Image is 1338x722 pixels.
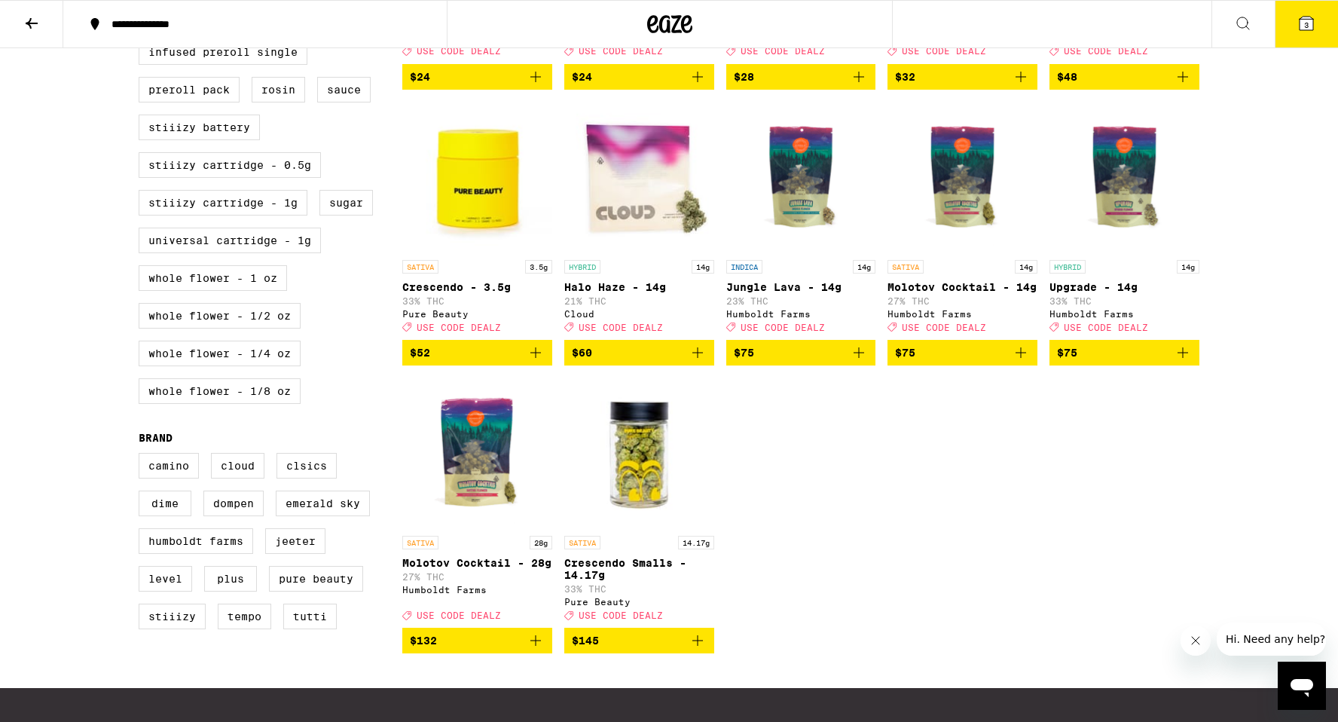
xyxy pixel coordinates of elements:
label: LEVEL [139,566,192,592]
label: Sugar [319,190,373,216]
span: USE CODE DEALZ [579,610,663,620]
span: $52 [410,347,430,359]
button: Add to bag [402,64,552,90]
p: Halo Haze - 14g [564,281,714,293]
a: Open page for Molotov Cocktail - 14g from Humboldt Farms [887,102,1037,340]
img: Humboldt Farms - Upgrade - 14g [1049,102,1199,252]
label: Whole Flower - 1 oz [139,265,287,291]
p: 14g [692,260,714,274]
label: CLSICS [276,453,337,479]
div: Pure Beauty [564,597,714,607]
div: Humboldt Farms [726,309,876,319]
div: Cloud [564,309,714,319]
span: USE CODE DEALZ [1064,47,1148,57]
a: Open page for Molotov Cocktail - 28g from Humboldt Farms [402,378,552,628]
p: SATIVA [564,536,600,549]
iframe: Close message [1181,626,1211,656]
label: Tutti [283,604,337,629]
label: Cloud [211,453,264,479]
button: Add to bag [402,628,552,653]
span: $32 [895,71,915,83]
span: $24 [572,71,592,83]
p: HYBRID [564,260,600,274]
p: 33% THC [1049,296,1199,306]
button: Add to bag [564,340,714,366]
iframe: Button to launch messaging window [1278,662,1326,710]
span: USE CODE DEALZ [417,47,501,57]
p: 33% THC [402,296,552,306]
label: STIIIZY [139,604,206,629]
label: Whole Flower - 1/8 oz [139,378,301,404]
span: $28 [734,71,754,83]
button: Add to bag [726,340,876,366]
label: Sauce [317,77,371,102]
button: Add to bag [564,628,714,653]
p: 14g [1177,260,1199,274]
label: Jeeter [265,528,325,554]
a: Open page for Halo Haze - 14g from Cloud [564,102,714,340]
p: 14g [853,260,875,274]
label: Humboldt Farms [139,528,253,554]
span: $75 [895,347,915,359]
label: PLUS [204,566,257,592]
span: 3 [1304,20,1309,29]
div: Pure Beauty [402,309,552,319]
img: Cloud - Halo Haze - 14g [564,102,714,252]
p: SATIVA [402,260,438,274]
span: $145 [572,635,599,647]
img: Pure Beauty - Crescendo - 3.5g [402,102,552,252]
span: USE CODE DEALZ [417,323,501,332]
button: Add to bag [402,340,552,366]
label: Whole Flower - 1/2 oz [139,303,301,329]
label: Rosin [252,77,305,102]
a: Open page for Crescendo - 3.5g from Pure Beauty [402,102,552,340]
span: USE CODE DEALZ [902,323,986,332]
p: SATIVA [402,536,438,549]
img: Humboldt Farms - Jungle Lava - 14g [726,102,876,252]
iframe: Message from company [1217,623,1326,656]
p: 27% THC [402,572,552,582]
p: 14g [1015,260,1037,274]
button: Add to bag [726,64,876,90]
div: Humboldt Farms [1049,309,1199,319]
button: 3 [1275,1,1338,47]
p: INDICA [726,260,762,274]
button: Add to bag [564,64,714,90]
div: Humboldt Farms [402,585,552,595]
p: Crescendo Smalls - 14.17g [564,557,714,581]
button: Add to bag [1049,64,1199,90]
span: $24 [410,71,430,83]
label: Infused Preroll Single [139,39,307,65]
a: Open page for Crescendo Smalls - 14.17g from Pure Beauty [564,378,714,628]
label: Preroll Pack [139,77,240,102]
button: Add to bag [887,64,1037,90]
button: Add to bag [1049,340,1199,366]
img: Pure Beauty - Crescendo Smalls - 14.17g [564,378,714,528]
label: Tempo [218,604,271,629]
span: USE CODE DEALZ [1064,323,1148,332]
p: Crescendo - 3.5g [402,281,552,293]
label: DIME [139,491,191,516]
p: Jungle Lava - 14g [726,281,876,293]
label: Whole Flower - 1/4 oz [139,341,301,366]
span: USE CODE DEALZ [579,323,663,332]
span: USE CODE DEALZ [741,47,825,57]
label: Pure Beauty [269,566,363,592]
p: 27% THC [887,296,1037,306]
span: USE CODE DEALZ [741,323,825,332]
button: Add to bag [887,340,1037,366]
a: Open page for Upgrade - 14g from Humboldt Farms [1049,102,1199,340]
span: USE CODE DEALZ [579,47,663,57]
a: Open page for Jungle Lava - 14g from Humboldt Farms [726,102,876,340]
legend: Brand [139,432,173,444]
label: Universal Cartridge - 1g [139,228,321,253]
p: 23% THC [726,296,876,306]
label: STIIIZY Battery [139,115,260,140]
span: $60 [572,347,592,359]
img: Humboldt Farms - Molotov Cocktail - 28g [402,378,552,528]
p: 33% THC [564,584,714,594]
p: 21% THC [564,296,714,306]
label: STIIIZY Cartridge - 0.5g [139,152,321,178]
p: HYBRID [1049,260,1086,274]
